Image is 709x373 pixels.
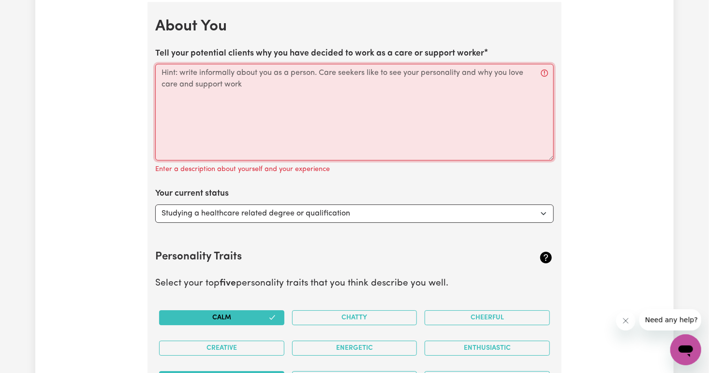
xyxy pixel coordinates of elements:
[670,334,701,365] iframe: Button to launch messaging window
[220,279,236,288] b: five
[155,277,554,291] p: Select your top personality traits that you think describe you well.
[155,251,487,264] h2: Personality Traits
[159,341,284,356] button: Creative
[425,310,550,325] button: Cheerful
[155,47,484,60] label: Tell your potential clients why you have decided to work as a care or support worker
[155,187,229,200] label: Your current status
[155,164,330,175] p: Enter a description about yourself and your experience
[292,310,417,325] button: Chatty
[425,341,550,356] button: Enthusiastic
[155,17,554,36] h2: About You
[616,311,635,330] iframe: Close message
[639,309,701,330] iframe: Message from company
[292,341,417,356] button: Energetic
[159,310,284,325] button: Calm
